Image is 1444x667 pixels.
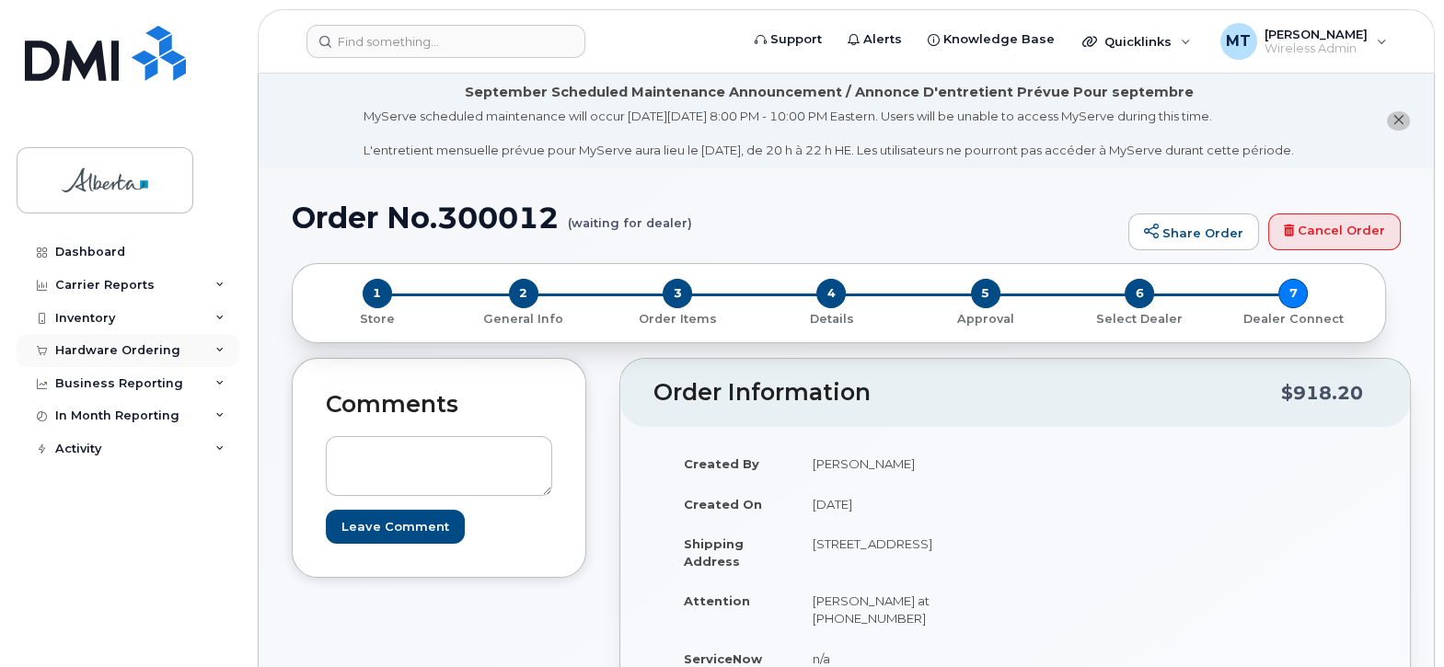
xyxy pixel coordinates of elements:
strong: Created On [684,497,762,512]
strong: Created By [684,456,759,471]
a: 6 Select Dealer [1062,308,1216,328]
td: [STREET_ADDRESS] [796,523,1001,581]
td: [PERSON_NAME] [796,443,1001,484]
a: 5 Approval [908,308,1062,328]
h2: Comments [326,392,552,418]
p: Order Items [608,311,747,328]
span: 3 [663,279,692,308]
div: MyServe scheduled maintenance will occur [DATE][DATE] 8:00 PM - 10:00 PM Eastern. Users will be u... [364,108,1294,159]
a: 3 Order Items [601,308,755,328]
input: Leave Comment [326,510,465,544]
td: [DATE] [796,484,1001,524]
div: $918.20 [1281,375,1363,410]
button: close notification [1387,111,1410,131]
td: [PERSON_NAME] at [PHONE_NUMBER] [796,581,1001,638]
span: 4 [816,279,846,308]
p: Approval [916,311,1055,328]
p: Details [762,311,901,328]
h1: Order No.300012 [292,201,1119,234]
small: (waiting for dealer) [568,201,692,230]
a: Cancel Order [1268,213,1401,250]
p: Select Dealer [1069,311,1208,328]
div: September Scheduled Maintenance Announcement / Annonce D'entretient Prévue Pour septembre [465,83,1194,102]
a: 2 General Info [446,308,600,328]
span: 2 [509,279,538,308]
h2: Order Information [653,380,1281,406]
strong: Shipping Address [684,536,744,569]
p: General Info [454,311,593,328]
strong: Attention [684,593,750,608]
a: Share Order [1128,213,1259,250]
span: 6 [1125,279,1154,308]
a: 1 Store [307,308,446,328]
span: 5 [971,279,1000,308]
span: 1 [363,279,392,308]
a: 4 Details [755,308,908,328]
p: Store [315,311,439,328]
